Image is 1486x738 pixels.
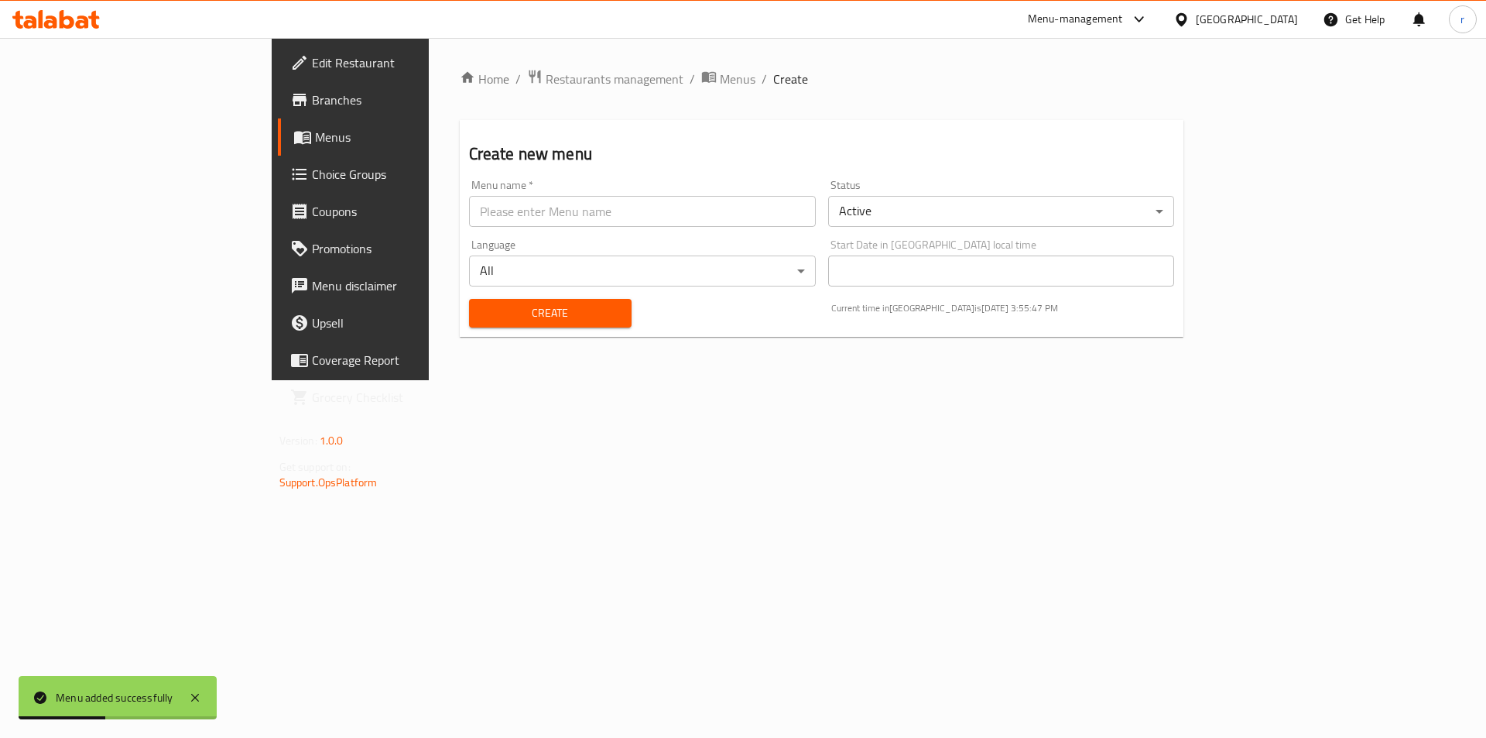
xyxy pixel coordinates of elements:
[315,128,508,146] span: Menus
[1028,10,1123,29] div: Menu-management
[278,44,520,81] a: Edit Restaurant
[278,304,520,342] a: Upsell
[469,142,1175,166] h2: Create new menu
[828,196,1175,227] div: Active
[312,314,508,332] span: Upsell
[312,165,508,184] span: Choice Groups
[56,689,173,706] div: Menu added successfully
[481,304,619,323] span: Create
[1460,11,1464,28] span: r
[762,70,767,88] li: /
[527,69,683,89] a: Restaurants management
[312,53,508,72] span: Edit Restaurant
[312,91,508,109] span: Branches
[278,81,520,118] a: Branches
[701,69,755,89] a: Menus
[278,230,520,267] a: Promotions
[279,472,378,493] a: Support.OpsPlatform
[460,69,1184,89] nav: breadcrumb
[312,351,508,369] span: Coverage Report
[469,196,816,227] input: Please enter Menu name
[312,388,508,407] span: Grocery Checklist
[546,70,683,88] span: Restaurants management
[690,70,695,88] li: /
[278,267,520,304] a: Menu disclaimer
[279,431,317,451] span: Version:
[278,156,520,193] a: Choice Groups
[278,342,520,379] a: Coverage Report
[279,457,351,477] span: Get support on:
[312,239,508,258] span: Promotions
[773,70,808,88] span: Create
[278,118,520,156] a: Menus
[720,70,755,88] span: Menus
[469,256,816,287] div: All
[831,301,1175,315] p: Current time in [GEOGRAPHIC_DATA] is [DATE] 3:55:47 PM
[278,193,520,230] a: Coupons
[312,202,508,221] span: Coupons
[320,431,344,451] span: 1.0.0
[469,299,632,328] button: Create
[312,276,508,295] span: Menu disclaimer
[278,379,520,416] a: Grocery Checklist
[1196,11,1298,28] div: [GEOGRAPHIC_DATA]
